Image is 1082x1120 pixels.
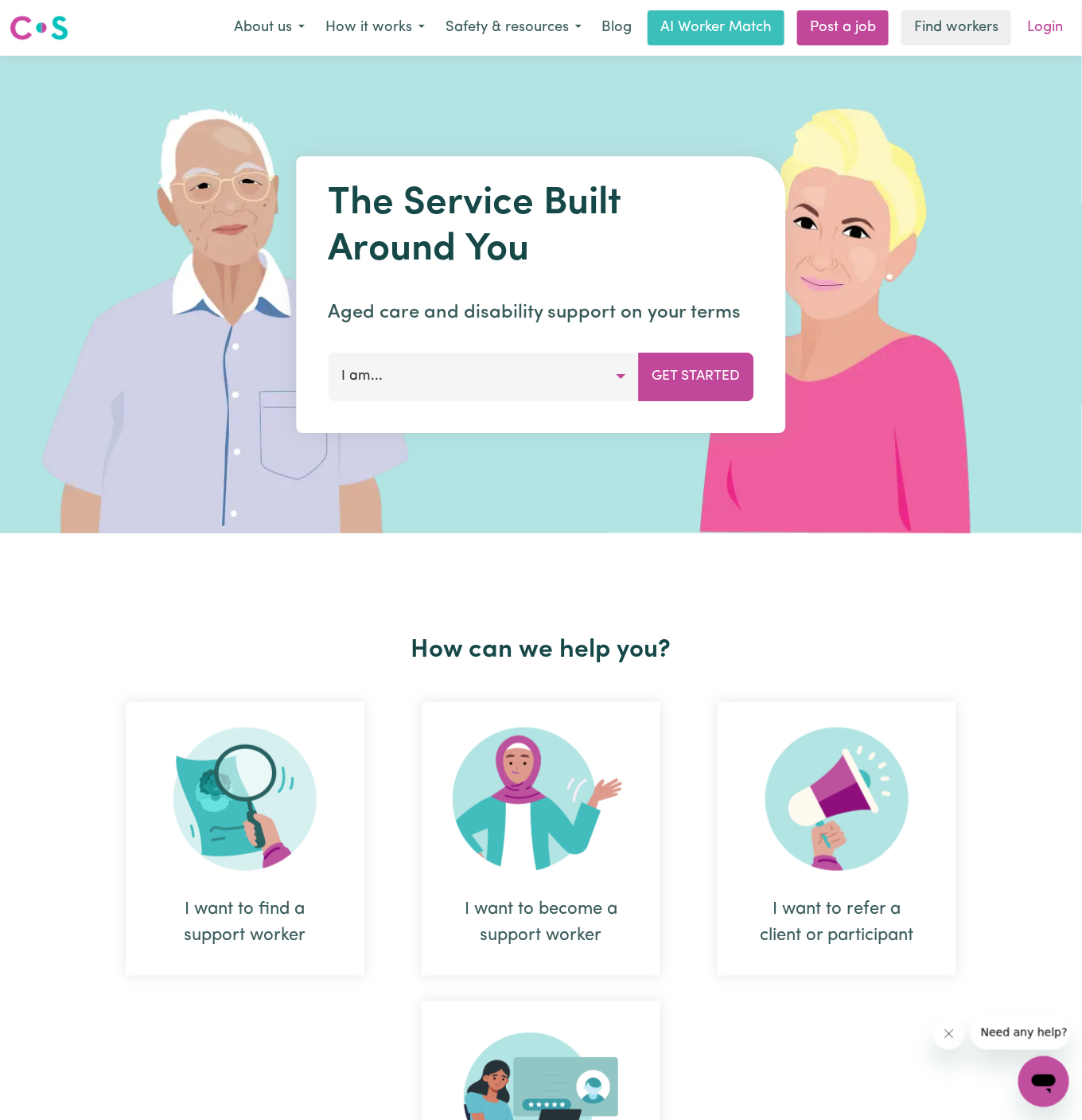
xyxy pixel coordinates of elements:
[329,181,754,273] h1: The Service Built Around You
[1018,1056,1069,1107] iframe: Button to launch messaging window
[971,1015,1069,1050] iframe: Message from company
[329,299,754,327] p: Aged care and disability support on your terms
[435,11,592,45] button: Safety & resources
[173,728,317,871] img: Search
[422,702,660,976] div: I want to become a support worker
[756,896,918,949] div: I want to refer a client or participant
[933,1018,965,1050] iframe: Close message
[1018,10,1072,45] a: Login
[329,353,640,400] button: I am...
[797,10,889,45] a: Post a job
[10,10,68,46] a: Careseekers logo
[224,11,315,45] button: About us
[718,702,956,976] div: I want to refer a client or participant
[765,728,909,871] img: Refer
[164,896,326,949] div: I want to find a support worker
[453,728,629,871] img: Become Worker
[97,635,985,665] h2: How can we help you?
[648,10,784,45] a: AI Worker Match
[901,10,1011,45] a: Find workers
[460,896,622,949] div: I want to become a support worker
[639,353,754,400] button: Get Started
[10,14,68,42] img: Careseekers logo
[592,10,641,45] a: Blog
[315,11,435,45] button: How it works
[126,702,364,976] div: I want to find a support worker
